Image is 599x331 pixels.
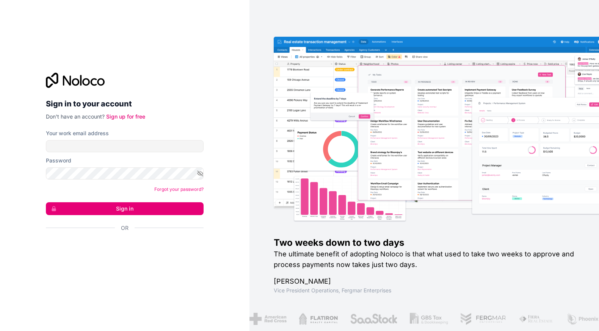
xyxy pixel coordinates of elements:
[274,287,575,294] h1: Vice President Operations , Fergmar Enterprises
[121,224,129,232] span: Or
[42,240,201,257] iframe: Sign in with Google Button
[274,276,575,287] h1: [PERSON_NAME]
[46,157,71,164] label: Password
[46,97,204,111] h2: Sign in to your account
[106,113,145,120] a: Sign up for free
[46,202,204,215] button: Sign in
[46,113,105,120] span: Don't have an account?
[46,130,109,137] label: Your work email address
[46,140,204,152] input: Email address
[519,313,554,325] img: /assets/fiera-fwj2N5v4.png
[350,313,398,325] img: /assets/saastock-C6Zbiodz.png
[274,237,575,249] h1: Two weeks down to two days
[274,249,575,270] h2: The ultimate benefit of adopting Noloco is that what used to take two weeks to approve and proces...
[249,313,286,325] img: /assets/american-red-cross-BAupjrZR.png
[154,186,204,192] a: Forgot your password?
[460,313,506,325] img: /assets/fergmar-CudnrXN5.png
[299,313,338,325] img: /assets/flatiron-C8eUkumj.png
[46,167,204,180] input: Password
[410,313,448,325] img: /assets/gbstax-C-GtDUiK.png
